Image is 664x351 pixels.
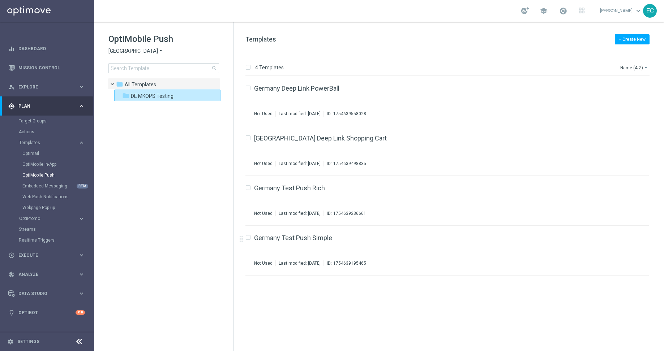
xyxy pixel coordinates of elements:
div: Target Groups [19,116,93,126]
span: keyboard_arrow_down [634,7,642,15]
a: Germany Test Push Simple [254,235,332,241]
i: equalizer [8,45,15,52]
div: Optibot [8,303,85,322]
div: Not Used [254,260,273,266]
div: Dashboard [8,39,85,58]
a: Webpage Pop-up [22,205,75,211]
div: Actions [19,126,93,137]
div: +10 [76,310,85,315]
div: Templates [19,137,93,213]
div: 1754639498835 [333,161,366,166]
div: OptiMobile Push [22,170,93,181]
button: track_changes Analyze keyboard_arrow_right [8,272,85,277]
div: 1754639236661 [333,211,366,216]
a: Settings [17,339,39,344]
span: Templates [125,81,156,88]
div: Data Studio [8,290,78,297]
div: Last modified: [DATE] [276,260,324,266]
span: Plan [18,104,78,108]
div: Mission Control [8,58,85,77]
span: Analyze [18,272,78,277]
div: ID: [324,260,366,266]
span: search [211,65,217,71]
div: BETA [77,184,88,188]
button: person_search Explore keyboard_arrow_right [8,84,85,90]
a: Actions [19,129,75,135]
a: OptiMobile Push [22,172,75,178]
button: gps_fixed Plan keyboard_arrow_right [8,103,85,109]
p: 4 Templates [255,64,284,71]
div: Not Used [254,161,273,166]
i: arrow_drop_down [643,65,649,70]
i: person_search [8,84,15,90]
span: OptiPromo [19,216,71,221]
a: Embedded Messaging [22,183,75,189]
a: Web Push Notifications [22,194,75,200]
i: keyboard_arrow_right [78,290,85,297]
button: lightbulb Optibot +10 [8,310,85,316]
div: Press SPACE to select this row. [238,226,663,276]
div: OptiPromo [19,213,93,224]
i: arrow_drop_down [158,48,164,55]
div: Plan [8,103,78,109]
input: Search Template [108,63,219,73]
button: OptiPromo keyboard_arrow_right [19,216,85,221]
a: [GEOGRAPHIC_DATA] Deep Link Shopping Cart [254,135,387,142]
i: keyboard_arrow_right [78,83,85,90]
i: play_circle_outline [8,252,15,259]
div: Last modified: [DATE] [276,161,324,166]
i: folder [116,81,123,88]
a: Germany Test Push Rich [254,185,325,191]
span: Templates [245,35,276,43]
a: [PERSON_NAME]keyboard_arrow_down [599,5,643,16]
i: keyboard_arrow_right [78,139,85,146]
a: Target Groups [19,118,75,124]
div: EC [643,4,657,18]
div: 1754639558028 [333,111,366,117]
i: lightbulb [8,309,15,316]
div: Press SPACE to select this row. [238,176,663,226]
button: equalizer Dashboard [8,46,85,52]
span: Explore [18,85,78,89]
i: keyboard_arrow_right [78,271,85,278]
button: Name (A-Z)arrow_drop_down [620,63,650,72]
i: gps_fixed [8,103,15,109]
button: Mission Control [8,65,85,71]
h1: OptiMobile Push [108,33,219,45]
div: Not Used [254,111,273,117]
div: ID: [324,211,366,216]
i: settings [7,338,14,345]
i: track_changes [8,271,15,278]
a: Streams [19,226,75,232]
a: Mission Control [18,58,85,77]
div: Templates [19,140,78,145]
button: + Create New [615,34,650,44]
a: Optibot [18,303,76,322]
div: OptiMobile In-App [22,159,93,170]
div: Analyze [8,271,78,278]
div: ID: [324,111,366,117]
span: DE MKOPS Testing [131,93,174,99]
i: keyboard_arrow_right [78,252,85,259]
div: Explore [8,84,78,90]
a: Dashboard [18,39,85,58]
div: Streams [19,224,93,235]
div: ID: [324,161,366,166]
button: Data Studio keyboard_arrow_right [8,291,85,296]
button: play_circle_outline Execute keyboard_arrow_right [8,252,85,258]
span: Execute [18,253,78,257]
div: Last modified: [DATE] [276,211,324,216]
div: Web Push Notifications [22,191,93,202]
button: Templates keyboard_arrow_right [19,140,85,146]
button: [GEOGRAPHIC_DATA] arrow_drop_down [108,48,164,55]
div: Press SPACE to select this row. [238,126,663,176]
